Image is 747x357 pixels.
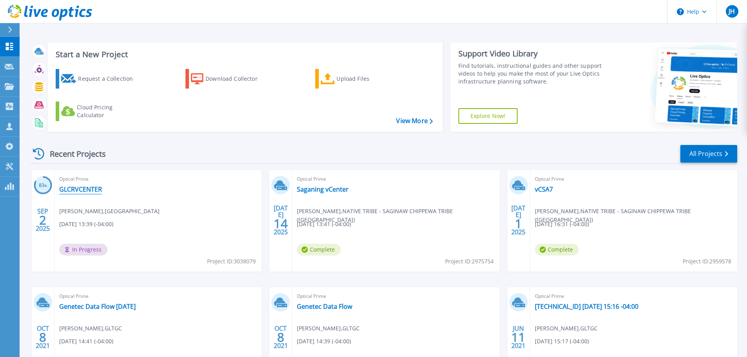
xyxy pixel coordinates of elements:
[59,185,102,193] a: GLCRVCENTER
[297,303,352,310] a: Genetec Data Flow
[59,220,113,228] span: [DATE] 13:39 (-04:00)
[78,71,141,87] div: Request a Collection
[34,181,52,190] h3: 83
[729,8,735,14] span: JH
[56,69,143,89] a: Request a Collection
[535,244,579,256] span: Complete
[39,334,46,341] span: 8
[59,303,136,310] a: Genetec Data Flow [DATE]
[445,257,494,266] span: Project ID: 2975754
[458,108,518,124] a: Explore Now!
[680,145,737,163] a: All Projects
[35,323,50,352] div: OCT 2021
[56,101,143,121] a: Cloud Pricing Calculator
[535,303,638,310] a: [TECHNICAL_ID] [DATE] 15:16 -04:00
[535,220,589,228] span: [DATE] 16:31 (-04:00)
[35,206,50,234] div: SEP 2025
[297,185,349,193] a: Saganing vCenter
[515,220,522,227] span: 1
[297,324,360,333] span: [PERSON_NAME] , GLTGC
[336,71,399,87] div: Upload Files
[185,69,273,89] a: Download Collector
[59,244,107,256] span: In Progress
[297,175,494,183] span: Optical Prime
[277,334,284,341] span: 8
[56,50,433,59] h3: Start a New Project
[77,103,140,119] div: Cloud Pricing Calculator
[535,292,732,301] span: Optical Prime
[273,323,288,352] div: OCT 2021
[59,337,113,346] span: [DATE] 14:41 (-04:00)
[535,337,589,346] span: [DATE] 15:17 (-04:00)
[511,334,525,341] span: 11
[59,292,257,301] span: Optical Prime
[511,206,526,234] div: [DATE] 2025
[274,220,288,227] span: 14
[535,175,732,183] span: Optical Prime
[273,206,288,234] div: [DATE] 2025
[297,337,351,346] span: [DATE] 14:39 (-04:00)
[59,207,160,216] span: [PERSON_NAME] , [GEOGRAPHIC_DATA]
[535,207,737,224] span: [PERSON_NAME] , NATIVE TRIBE - SAGINAW CHIPPEWA TRIBE ([GEOGRAPHIC_DATA])
[511,323,526,352] div: JUN 2021
[59,324,122,333] span: [PERSON_NAME] , GLTGC
[297,220,351,228] span: [DATE] 13:41 (-04:00)
[396,117,433,125] a: View More
[535,324,598,333] span: [PERSON_NAME] , GLTGC
[59,175,257,183] span: Optical Prime
[458,62,605,85] div: Find tutorials, instructional guides and other support videos to help you make the most of your L...
[535,185,553,193] a: vCSA7
[683,257,731,266] span: Project ID: 2959578
[205,71,268,87] div: Download Collector
[39,217,46,223] span: 2
[297,244,341,256] span: Complete
[297,292,494,301] span: Optical Prime
[207,257,256,266] span: Project ID: 3038079
[315,69,403,89] a: Upload Files
[297,207,499,224] span: [PERSON_NAME] , NATIVE TRIBE - SAGINAW CHIPPEWA TRIBE ([GEOGRAPHIC_DATA])
[458,49,605,59] div: Support Video Library
[44,183,47,188] span: %
[30,144,116,163] div: Recent Projects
